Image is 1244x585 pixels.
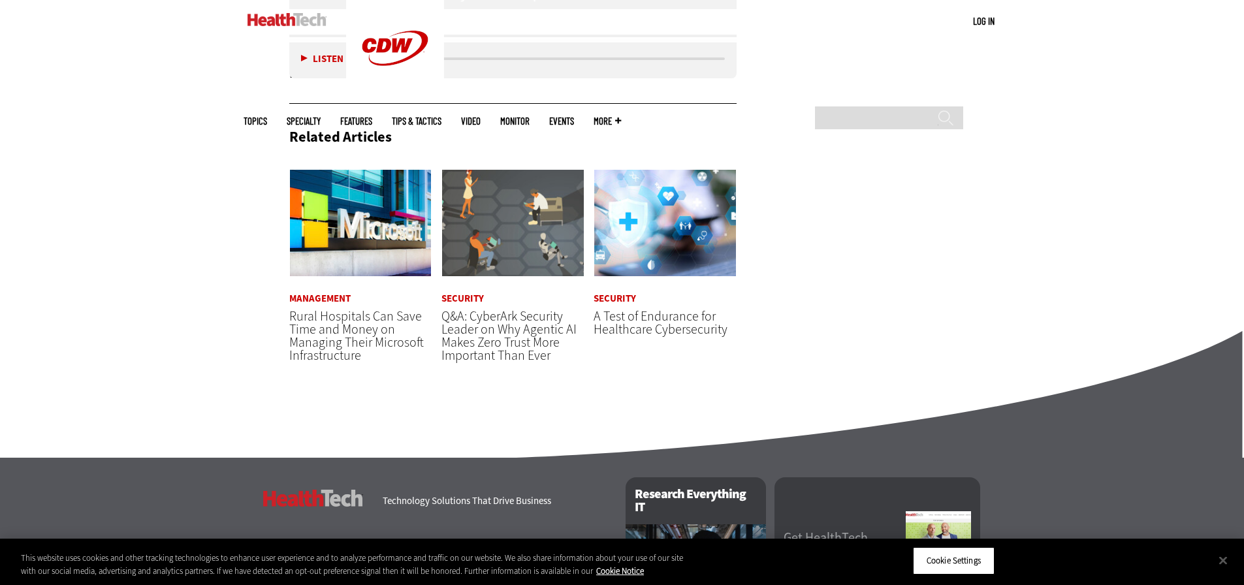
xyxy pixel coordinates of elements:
[289,169,432,277] img: Microsoft building
[21,552,684,577] div: This website uses cookies and other tracking technologies to enhance user experience and to analy...
[913,547,995,575] button: Cookie Settings
[247,13,327,26] img: Home
[244,116,267,126] span: Topics
[383,496,609,506] h4: Technology Solutions That Drive Business
[346,86,444,100] a: CDW
[626,477,766,524] h2: Research Everything IT
[263,490,363,507] h3: HealthTech
[289,308,424,364] a: Rural Hospitals Can Save Time and Money on Managing Their Microsoft Infrastructure
[392,116,441,126] a: Tips & Tactics
[287,116,321,126] span: Specialty
[340,116,372,126] a: Features
[441,294,484,304] a: Security
[289,294,351,304] a: Management
[594,169,737,277] img: Healthcare cybersecurity
[289,130,392,144] h3: Related Articles
[594,294,636,304] a: Security
[594,308,727,338] a: A Test of Endurance for Healthcare Cybersecurity
[594,116,621,126] span: More
[549,116,574,126] a: Events
[973,14,995,28] div: User menu
[1209,546,1237,575] button: Close
[461,116,481,126] a: Video
[441,308,577,364] a: Q&A: CyberArk Security Leader on Why Agentic AI Makes Zero Trust More Important Than Ever
[973,15,995,27] a: Log in
[441,169,584,277] img: Group of humans and robots accessing a network
[906,511,971,583] img: newsletter screenshot
[500,116,530,126] a: MonITor
[784,531,906,558] a: Get HealthTechin your Inbox
[596,565,644,577] a: More information about your privacy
